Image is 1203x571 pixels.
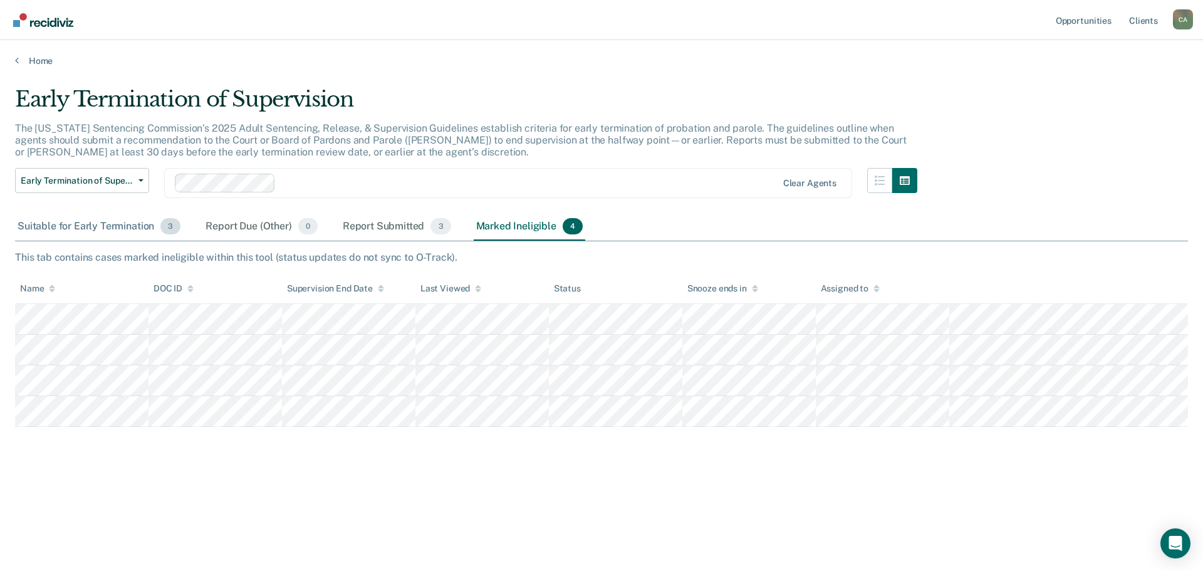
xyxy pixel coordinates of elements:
[783,178,836,189] div: Clear agents
[13,13,73,27] img: Recidiviz
[21,175,133,186] span: Early Termination of Supervision
[420,283,481,294] div: Last Viewed
[298,218,318,234] span: 0
[154,283,194,294] div: DOC ID
[821,283,880,294] div: Assigned to
[287,283,384,294] div: Supervision End Date
[20,283,55,294] div: Name
[1173,9,1193,29] button: Profile dropdown button
[430,218,450,234] span: 3
[203,213,320,241] div: Report Due (Other)0
[15,213,183,241] div: Suitable for Early Termination3
[15,86,917,122] div: Early Termination of Supervision
[1173,9,1193,29] div: C A
[563,218,583,234] span: 4
[15,168,149,193] button: Early Termination of Supervision
[15,55,1188,66] a: Home
[474,213,586,241] div: Marked Ineligible4
[15,122,907,158] p: The [US_STATE] Sentencing Commission’s 2025 Adult Sentencing, Release, & Supervision Guidelines e...
[160,218,180,234] span: 3
[15,251,1188,263] div: This tab contains cases marked ineligible within this tool (status updates do not sync to O-Track).
[340,213,454,241] div: Report Submitted3
[1160,528,1190,558] div: Open Intercom Messenger
[687,283,758,294] div: Snooze ends in
[554,283,581,294] div: Status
